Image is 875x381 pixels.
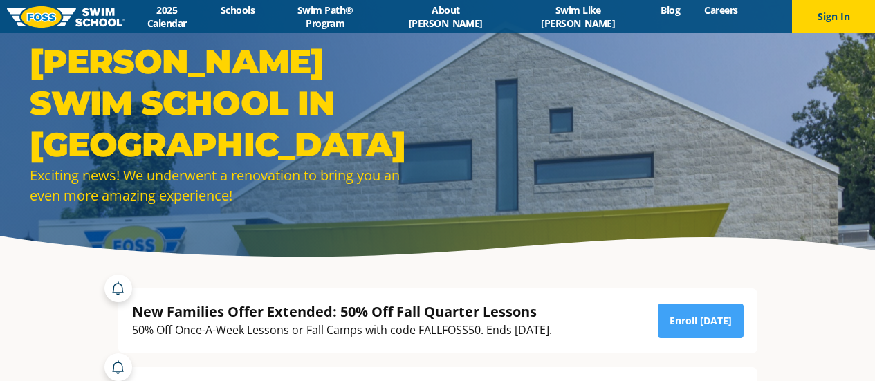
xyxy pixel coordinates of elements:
[125,3,209,30] a: 2025 Calendar
[30,165,431,205] div: Exciting news! We underwent a renovation to bring you an even more amazing experience!
[658,304,744,338] a: Enroll [DATE]
[132,321,552,340] div: 50% Off Once-A-Week Lessons or Fall Camps with code FALLFOSS50. Ends [DATE].
[508,3,649,30] a: Swim Like [PERSON_NAME]
[132,302,552,321] div: New Families Offer Extended: 50% Off Fall Quarter Lessons
[649,3,692,17] a: Blog
[209,3,267,17] a: Schools
[7,6,125,28] img: FOSS Swim School Logo
[384,3,508,30] a: About [PERSON_NAME]
[30,41,431,165] h1: [PERSON_NAME] SWIM SCHOOL IN [GEOGRAPHIC_DATA]
[692,3,750,17] a: Careers
[267,3,384,30] a: Swim Path® Program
